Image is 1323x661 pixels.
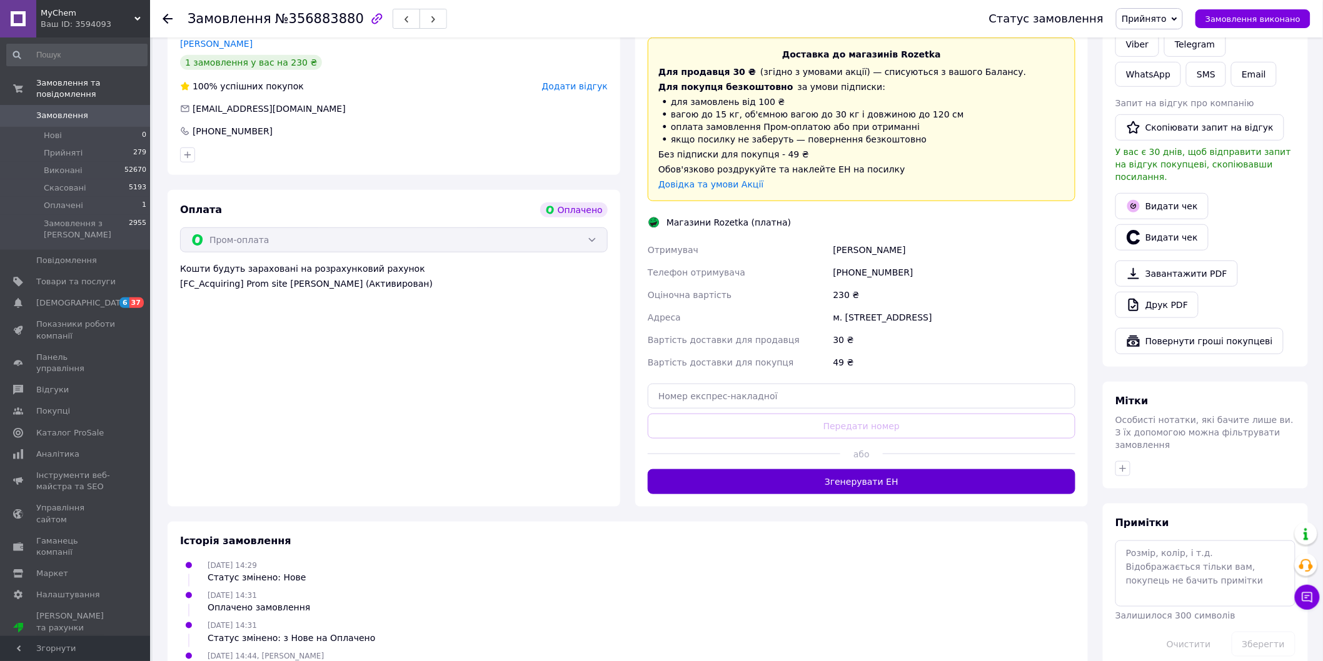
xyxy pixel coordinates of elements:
button: Замовлення виконано [1195,9,1310,28]
button: Видати чек [1115,193,1209,219]
span: Історія замовлення [180,535,291,547]
span: Додати відгук [542,81,608,91]
div: м. [STREET_ADDRESS] [831,306,1078,329]
a: Telegram [1164,32,1225,57]
span: Оплачені [44,200,83,211]
span: Замовлення з [PERSON_NAME] [44,218,129,241]
span: Покупці [36,405,70,417]
span: Для покупця безкоштовно [658,82,793,92]
span: Показники роботи компанії [36,319,116,341]
span: Повідомлення [36,255,97,266]
div: Статус замовлення [989,12,1104,25]
span: У вас є 30 днів, щоб відправити запит на відгук покупцеві, скопіювавши посилання. [1115,147,1291,182]
div: [PHONE_NUMBER] [831,261,1078,284]
span: [DEMOGRAPHIC_DATA] [36,297,129,309]
span: 2955 [129,218,146,241]
div: Повернутися назад [163,12,173,25]
div: Обов'язково роздрукуйте та наклейте ЕН на посилку [658,163,1065,176]
span: Виконані [44,165,83,176]
button: Видати чек [1115,224,1209,251]
span: Відгуки [36,384,69,395]
a: Viber [1115,32,1159,57]
div: Оплачено замовлення [208,601,310,614]
span: 0 [142,130,146,141]
span: Телефон отримувача [648,267,745,277]
button: Повернути гроші покупцеві [1115,328,1284,354]
span: Прийнято [1122,14,1167,24]
button: SMS [1186,62,1226,87]
span: Замовлення [36,110,88,121]
span: Отримувач [648,245,698,255]
span: Адреса [648,312,681,322]
span: Доставка до магазинів Rozetka [782,49,941,59]
li: якщо посилку не заберуть — повернення безкоштовно [658,133,1065,146]
span: [DATE] 14:31 [208,591,257,600]
div: Статус змінено: з Нове на Оплачено [208,632,375,644]
span: Панель управління [36,352,116,374]
span: Прийняті [44,147,83,159]
span: або [840,448,883,460]
span: Оплата [180,204,222,216]
a: WhatsApp [1115,62,1181,87]
span: Залишилося 300 символів [1115,610,1235,620]
button: Згенерувати ЕН [648,469,1075,494]
button: Скопіювати запит на відгук [1115,114,1284,141]
li: оплата замовлення Пром-оплатою або при отриманні [658,121,1065,133]
div: Кошти будуть зараховані на розрахунковий рахунок [180,262,608,290]
li: вагою до 15 кг, об'ємною вагою до 30 кг і довжиною до 120 см [658,108,1065,121]
div: 1 замовлення у вас на 230 ₴ [180,55,322,70]
span: Вартість доставки для продавця [648,335,800,345]
span: [EMAIL_ADDRESS][DOMAIN_NAME] [193,104,346,114]
span: Вартість доставки для покупця [648,357,794,367]
div: Ваш ID: 3594093 [41,19,150,30]
div: 30 ₴ [831,329,1078,351]
span: 37 [129,297,144,308]
span: Налаштування [36,589,100,600]
span: [DATE] 14:31 [208,621,257,630]
div: (згідно з умовами акції) — списуються з вашого Балансу. [658,66,1065,78]
input: Пошук [6,44,148,66]
span: 100% [193,81,218,91]
span: MyChem [41,7,134,19]
a: Друк PDF [1115,292,1199,318]
div: Prom мікс 1 000 [36,634,116,645]
div: 49 ₴ [831,351,1078,374]
div: 230 ₴ [831,284,1078,306]
span: 279 [133,147,146,159]
span: 5193 [129,182,146,194]
span: [DATE] 14:44, [PERSON_NAME] [208,652,324,660]
div: [PERSON_NAME] [831,239,1078,261]
div: за умови підписки: [658,81,1065,93]
span: Аналітика [36,449,79,460]
span: [PERSON_NAME] та рахунки [36,610,116,645]
div: Оплачено [540,202,608,217]
a: Довідка та умови Акції [658,179,764,189]
a: [PERSON_NAME] [180,39,253,49]
li: для замовлень від 100 ₴ [658,96,1065,108]
span: Гаманець компанії [36,535,116,558]
span: Запит на відгук про компанію [1115,98,1254,108]
a: Завантажити PDF [1115,261,1238,287]
span: Інструменти веб-майстра та SEO [36,470,116,492]
div: [FC_Acquiring] Prom site [PERSON_NAME] (Активирован) [180,277,608,290]
div: Статус змінено: Нове [208,571,306,584]
div: Магазини Rozetka (платна) [663,216,794,229]
span: 1 [142,200,146,211]
div: успішних покупок [180,80,304,92]
span: Каталог ProSale [36,427,104,439]
button: Email [1231,62,1277,87]
span: Маркет [36,568,68,579]
span: 6 [119,297,129,308]
span: [DATE] 14:29 [208,561,257,570]
input: Номер експрес-накладної [648,384,1075,409]
span: Примітки [1115,517,1169,529]
span: №356883880 [275,11,364,26]
span: Товари та послуги [36,276,116,287]
div: Без підписки для покупця - 49 ₴ [658,148,1065,161]
button: Чат з покупцем [1295,585,1320,610]
span: Управління сайтом [36,502,116,525]
span: Замовлення [188,11,271,26]
span: Замовлення виконано [1205,14,1300,24]
span: Замовлення та повідомлення [36,77,150,100]
span: Для продавця 30 ₴ [658,67,756,77]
